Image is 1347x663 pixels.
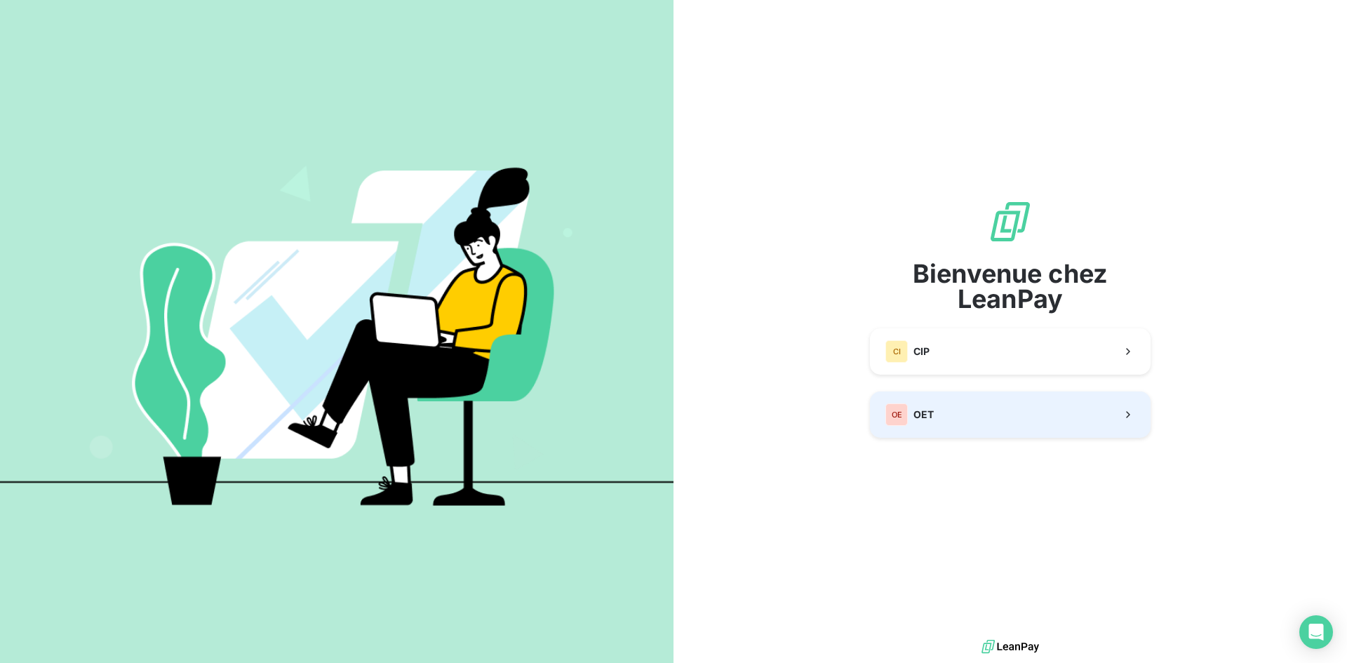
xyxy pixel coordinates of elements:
div: OE [885,403,908,426]
span: CIP [913,344,930,359]
img: logo [981,636,1039,657]
span: Bienvenue chez LeanPay [870,261,1151,312]
div: Open Intercom Messenger [1299,615,1333,649]
button: CICIP [870,328,1151,375]
span: OET [913,408,934,422]
button: OEOET [870,391,1151,438]
img: logo sigle [988,199,1033,244]
div: CI [885,340,908,363]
